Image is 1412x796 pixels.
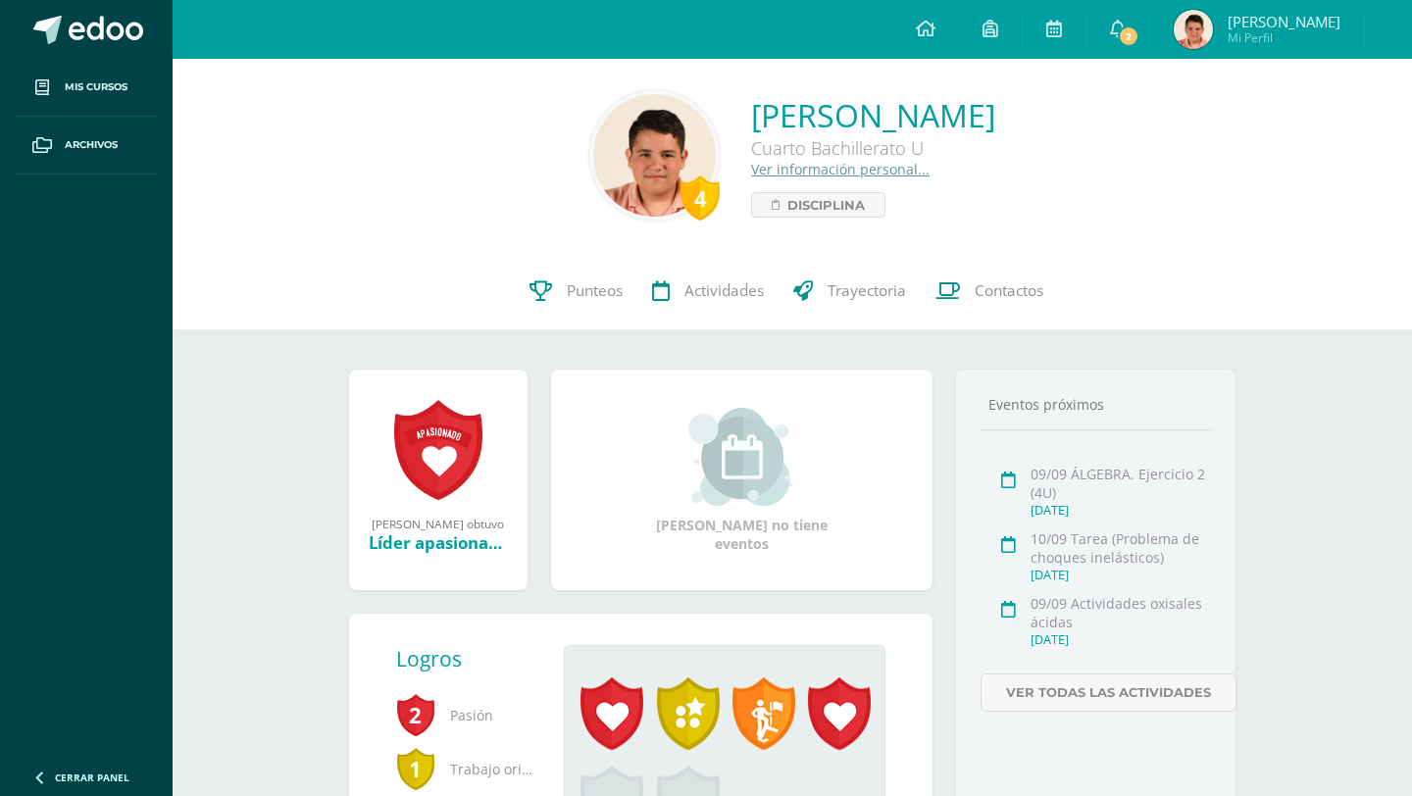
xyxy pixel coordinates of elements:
[396,692,435,737] span: 2
[369,531,508,554] div: Líder apasionado
[16,59,157,117] a: Mis cursos
[55,771,129,784] span: Cerrar panel
[1031,529,1206,567] div: 10/09 Tarea (Problema de choques inelásticos)
[1031,465,1206,502] div: 09/09 ÁLGEBRA. Ejercicio 2 (4U)
[396,742,533,796] span: Trabajo original
[751,136,995,160] div: Cuarto Bachillerato U
[981,673,1236,712] a: Ver todas las actividades
[1031,594,1206,631] div: 09/09 Actividades oxisales ácidas
[975,280,1043,301] span: Contactos
[751,160,930,178] a: Ver información personal...
[1174,10,1213,49] img: c7f6891603fb5af6efb770ab50e2a5d8.png
[396,688,533,742] span: Pasión
[787,193,865,217] span: Disciplina
[1118,25,1139,47] span: 2
[1031,502,1206,519] div: [DATE]
[921,252,1058,330] a: Contactos
[779,252,921,330] a: Trayectoria
[1031,567,1206,583] div: [DATE]
[65,137,118,153] span: Archivos
[593,94,716,217] img: 4758c3b98aa9dc46d775ac8425e8a166.png
[981,395,1212,414] div: Eventos próximos
[751,94,995,136] a: [PERSON_NAME]
[1228,29,1340,46] span: Mi Perfil
[688,408,795,506] img: event_small.png
[369,516,508,531] div: [PERSON_NAME] obtuvo
[16,117,157,174] a: Archivos
[396,645,549,672] div: Logros
[637,252,779,330] a: Actividades
[751,192,885,218] a: Disciplina
[515,252,637,330] a: Punteos
[681,175,720,221] div: 4
[1031,631,1206,648] div: [DATE]
[684,280,764,301] span: Actividades
[65,79,127,95] span: Mis cursos
[1228,12,1340,31] span: [PERSON_NAME]
[567,280,623,301] span: Punteos
[643,408,839,553] div: [PERSON_NAME] no tiene eventos
[396,746,435,791] span: 1
[828,280,906,301] span: Trayectoria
